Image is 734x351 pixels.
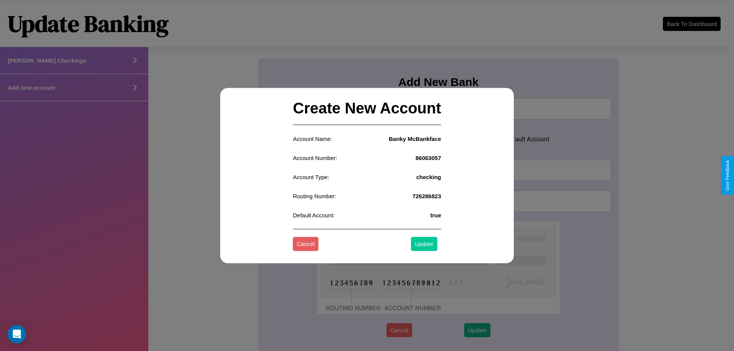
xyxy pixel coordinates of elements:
h4: checking [416,174,441,180]
h4: Banky McBankface [389,136,441,142]
p: Account Name: [293,134,332,144]
p: Account Type: [293,172,329,182]
h2: Create New Account [293,92,441,125]
p: Account Number: [293,153,337,163]
div: Open Intercom Messenger [8,325,26,343]
p: Default Account: [293,210,335,220]
button: Update [411,237,437,251]
div: Give Feedback [725,160,730,191]
h4: 726286823 [412,193,441,199]
h4: true [430,212,441,218]
button: Cancel [293,237,318,251]
h4: 86063057 [416,155,441,161]
p: Routing Number: [293,191,336,201]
